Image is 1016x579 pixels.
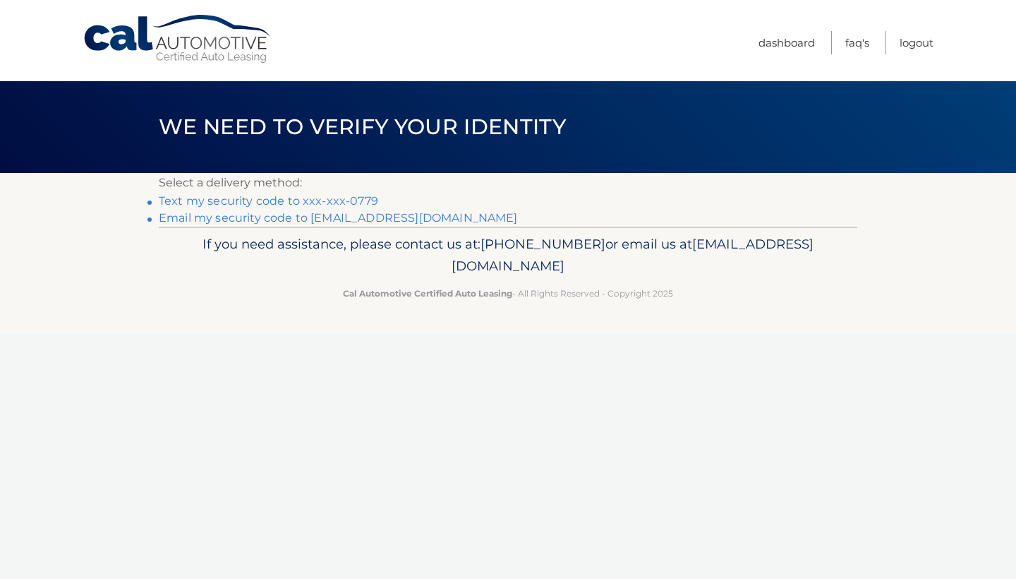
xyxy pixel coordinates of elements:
[168,233,848,278] p: If you need assistance, please contact us at: or email us at
[159,194,378,208] a: Text my security code to xxx-xxx-0779
[83,14,273,64] a: Cal Automotive
[845,31,869,54] a: FAQ's
[159,114,566,140] span: We need to verify your identity
[159,211,518,225] a: Email my security code to [EMAIL_ADDRESS][DOMAIN_NAME]
[159,173,857,193] p: Select a delivery method:
[900,31,933,54] a: Logout
[758,31,815,54] a: Dashboard
[343,288,512,299] strong: Cal Automotive Certified Auto Leasing
[168,286,848,301] p: - All Rights Reserved - Copyright 2025
[480,236,605,252] span: [PHONE_NUMBER]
